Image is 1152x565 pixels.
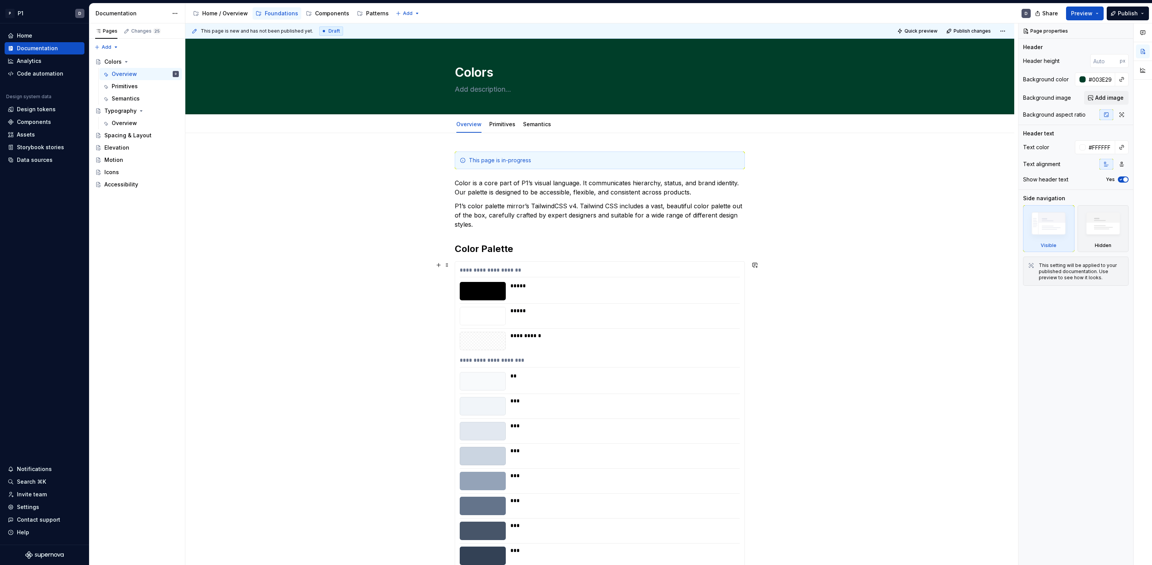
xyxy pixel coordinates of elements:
span: Preview [1071,10,1093,17]
svg: Supernova Logo [25,551,64,559]
div: Motion [104,156,123,164]
div: This setting will be applied to your published documentation. Use preview to see how it looks. [1039,262,1124,281]
span: This page is new and has not been published yet. [201,28,313,34]
div: Documentation [96,10,168,17]
a: Accessibility [92,178,182,191]
a: Components [5,116,84,128]
div: Page tree [190,6,392,21]
a: Elevation [92,142,182,154]
button: Add [393,8,422,19]
div: Text alignment [1023,160,1060,168]
label: Yes [1106,176,1115,183]
a: Foundations [253,7,301,20]
button: Preview [1066,7,1104,20]
a: Documentation [5,42,84,54]
a: Data sources [5,154,84,166]
input: Auto [1090,54,1120,68]
button: Notifications [5,463,84,475]
textarea: Colors [453,63,743,82]
div: Overview [112,119,137,127]
div: Notifications [17,465,52,473]
div: P [5,9,15,18]
button: Add [92,42,121,53]
div: Background image [1023,94,1071,102]
div: Home [17,32,32,40]
a: Home / Overview [190,7,251,20]
div: Hidden [1078,205,1129,252]
div: Primitives [112,82,138,90]
span: Publish changes [954,28,991,34]
a: Analytics [5,55,84,67]
div: Semantics [520,116,554,132]
a: Primitives [99,80,182,92]
div: D [78,10,81,16]
div: Design tokens [17,105,56,113]
button: Share [1031,7,1063,20]
button: Quick preview [895,26,941,36]
div: Background color [1023,76,1069,83]
div: Code automation [17,70,63,77]
div: Text color [1023,143,1049,151]
input: Auto [1086,72,1115,86]
span: Publish [1118,10,1138,17]
a: Components [303,7,352,20]
p: P1’s color palette mirror’s TailwindCSS v4. Tailwind CSS includes a vast, beautiful color palette... [455,201,745,229]
button: Publish changes [944,26,994,36]
div: Design system data [6,94,51,100]
div: Home / Overview [202,10,248,17]
a: Motion [92,154,182,166]
a: Colors [92,56,182,68]
a: Assets [5,128,84,141]
div: Header [1023,43,1043,51]
input: Auto [1086,140,1115,154]
div: Elevation [104,144,129,152]
a: Storybook stories [5,141,84,153]
a: Typography [92,105,182,117]
div: Overview [453,116,485,132]
div: Contact support [17,516,60,524]
div: D [1025,10,1028,16]
a: Design tokens [5,103,84,115]
span: Add image [1095,94,1124,102]
div: This page is in-progress [469,156,740,164]
a: Home [5,30,84,42]
a: Semantics [523,121,551,127]
h2: Color Palette [455,243,745,255]
button: Publish [1107,7,1149,20]
a: Invite team [5,488,84,501]
p: px [1120,58,1126,64]
div: Components [315,10,349,17]
div: Foundations [265,10,298,17]
a: Code automation [5,68,84,80]
div: Help [17,529,29,536]
button: PP1D [2,5,87,21]
span: Quick preview [904,28,937,34]
span: Draft [328,28,340,34]
div: Pages [95,28,117,34]
div: Visible [1023,205,1074,252]
div: Visible [1041,242,1056,249]
div: Storybook stories [17,143,64,151]
div: Colors [104,58,122,66]
div: Settings [17,503,39,511]
div: Show header text [1023,176,1068,183]
a: Semantics [99,92,182,105]
div: Invite team [17,491,47,498]
div: Analytics [17,57,41,65]
div: Side navigation [1023,194,1065,202]
div: D [175,70,177,78]
a: Patterns [354,7,392,20]
div: Spacing & Layout [104,132,152,139]
div: Data sources [17,156,53,164]
div: Typography [104,107,137,115]
div: Patterns [366,10,389,17]
div: Background aspect ratio [1023,111,1086,119]
div: Primitives [486,116,518,132]
div: Changes [131,28,161,34]
a: Icons [92,166,182,178]
span: Add [403,10,413,16]
span: Share [1042,10,1058,17]
div: Components [17,118,51,126]
button: Help [5,526,84,539]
